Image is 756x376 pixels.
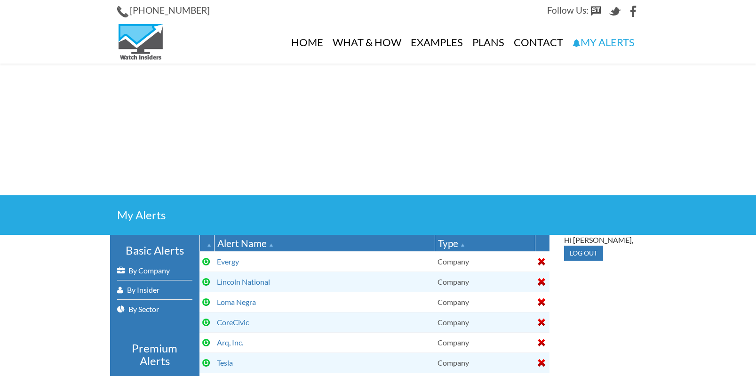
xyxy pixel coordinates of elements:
[435,332,535,352] td: Company
[199,235,214,252] th: : Ascending sort applied, activate to apply a descending sort
[117,244,192,256] h3: Basic Alerts
[609,6,621,17] img: Twitter
[217,358,233,367] a: Tesla
[117,209,639,221] h2: My Alerts
[117,300,192,319] a: By Sector
[435,312,535,332] td: Company
[509,21,568,64] a: Contact
[568,21,639,64] a: My Alerts
[435,251,535,272] td: Company
[286,21,328,64] a: Home
[468,21,509,64] a: Plans
[217,236,432,250] div: Alert Name
[328,21,406,64] a: What & How
[590,6,602,17] img: StockTwits
[406,21,468,64] a: Examples
[217,257,239,266] a: Evergy
[214,235,435,252] th: Alert Name: Ascending sort applied, activate to apply a descending sort
[435,272,535,292] td: Company
[217,318,249,327] a: CoreCivic
[628,6,639,17] img: Facebook
[435,352,535,373] td: Company
[117,261,192,280] a: By Company
[96,64,661,195] iframe: Advertisement
[535,235,549,252] th: : No sort applied, activate to apply an ascending sort
[117,280,192,299] a: By Insider
[435,292,535,312] td: Company
[217,338,243,347] a: Arq, Inc.
[438,236,532,250] div: Type
[130,5,210,16] span: [PHONE_NUMBER]
[217,277,270,286] a: Lincoln National
[117,6,128,17] img: Phone
[564,235,639,246] div: Hi [PERSON_NAME],
[564,246,603,261] input: Log out
[435,235,535,252] th: Type: Ascending sort applied, activate to apply a descending sort
[217,297,256,306] a: Loma Negra
[547,5,589,16] span: Follow Us:
[117,342,192,367] h3: Premium Alerts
